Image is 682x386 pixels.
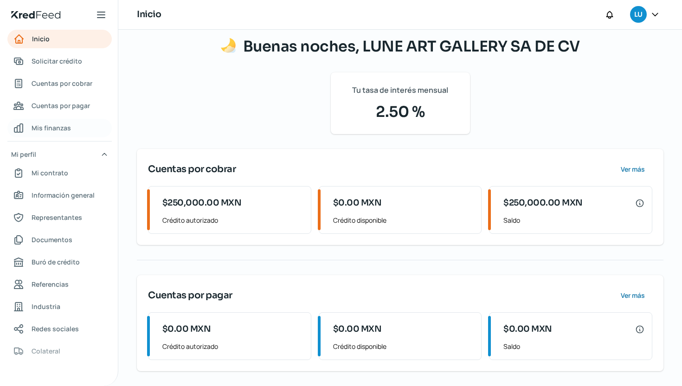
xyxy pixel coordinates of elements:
[634,9,642,20] span: LU
[503,214,644,226] span: Saldo
[32,301,60,312] span: Industria
[7,186,112,205] a: Información general
[7,275,112,294] a: Referencias
[333,323,382,335] span: $0.00 MXN
[148,289,232,302] span: Cuentas por pagar
[32,100,90,111] span: Cuentas por pagar
[162,323,211,335] span: $0.00 MXN
[32,55,82,67] span: Solicitar crédito
[503,323,552,335] span: $0.00 MXN
[7,297,112,316] a: Industria
[7,164,112,182] a: Mi contrato
[137,8,161,21] h1: Inicio
[221,38,236,53] img: Saludos
[32,323,79,335] span: Redes sociales
[7,342,112,360] a: Colateral
[32,33,50,45] span: Inicio
[503,197,583,209] span: $250,000.00 MXN
[7,30,112,48] a: Inicio
[32,77,92,89] span: Cuentas por cobrar
[333,214,474,226] span: Crédito disponible
[162,214,303,226] span: Crédito autorizado
[162,341,303,352] span: Crédito autorizado
[148,162,236,176] span: Cuentas por cobrar
[333,341,474,352] span: Crédito disponible
[503,341,644,352] span: Saldo
[621,292,645,299] span: Ver más
[352,84,448,97] span: Tu tasa de interés mensual
[342,101,459,123] span: 2.50 %
[7,208,112,227] a: Representantes
[32,256,80,268] span: Buró de crédito
[613,286,652,305] button: Ver más
[32,212,82,223] span: Representantes
[621,166,645,173] span: Ver más
[32,278,69,290] span: Referencias
[11,148,36,160] span: Mi perfil
[7,253,112,271] a: Buró de crédito
[32,345,60,357] span: Colateral
[162,197,242,209] span: $250,000.00 MXN
[32,234,72,245] span: Documentos
[7,74,112,93] a: Cuentas por cobrar
[7,320,112,338] a: Redes sociales
[613,160,652,179] button: Ver más
[32,122,71,134] span: Mis finanzas
[7,52,112,71] a: Solicitar crédito
[32,189,95,201] span: Información general
[333,197,382,209] span: $0.00 MXN
[7,119,112,137] a: Mis finanzas
[243,37,580,56] span: Buenas noches, LUNE ART GALLERY SA DE CV
[32,167,68,179] span: Mi contrato
[7,96,112,115] a: Cuentas por pagar
[7,231,112,249] a: Documentos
